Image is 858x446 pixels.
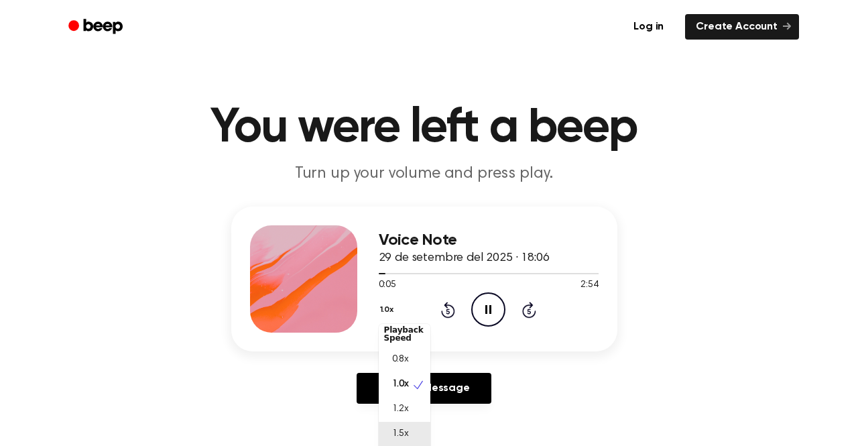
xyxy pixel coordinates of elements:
span: 1.0x [392,378,409,392]
span: 0.8x [392,353,409,367]
button: 1.0x [379,298,399,321]
span: 1.5x [392,427,409,441]
span: 1.2x [392,402,409,416]
div: Playback Speed [379,321,430,347]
